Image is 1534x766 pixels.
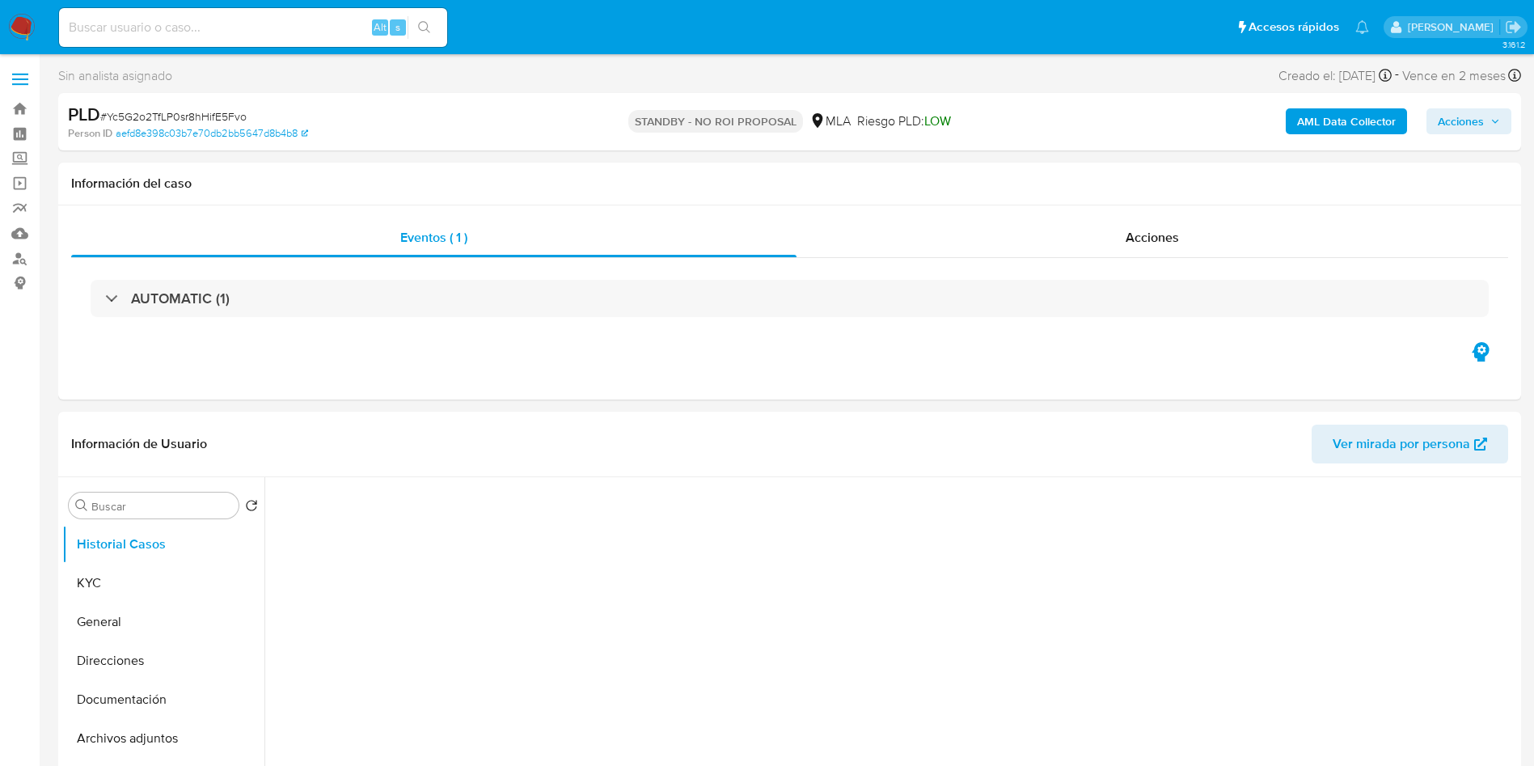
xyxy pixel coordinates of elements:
span: Acciones [1438,108,1484,134]
h1: Información de Usuario [71,436,207,452]
b: Person ID [68,126,112,141]
button: Ver mirada por persona [1312,425,1508,463]
div: MLA [809,112,851,130]
button: General [62,603,264,641]
span: # Yc5G2o2TfLP0sr8hHifE5Fvo [100,108,247,125]
button: Archivos adjuntos [62,719,264,758]
button: Acciones [1426,108,1511,134]
button: KYC [62,564,264,603]
span: Acciones [1126,228,1179,247]
a: Salir [1505,19,1522,36]
span: Riesgo PLD: [857,112,951,130]
button: AML Data Collector [1286,108,1407,134]
button: Documentación [62,680,264,719]
b: AML Data Collector [1297,108,1396,134]
h1: Información del caso [71,176,1508,192]
div: AUTOMATIC (1) [91,280,1489,317]
input: Buscar [91,499,232,514]
span: - [1395,65,1399,87]
button: Historial Casos [62,525,264,564]
button: search-icon [408,16,441,39]
span: Alt [374,19,387,35]
span: Accesos rápidos [1249,19,1339,36]
input: Buscar usuario o caso... [59,17,447,38]
b: PLD [68,101,100,127]
a: Notificaciones [1355,20,1369,34]
button: Volver al orden por defecto [245,499,258,517]
span: Sin analista asignado [58,67,172,85]
p: STANDBY - NO ROI PROPOSAL [628,110,803,133]
a: aefd8e398c03b7e70db2bb5647d8b4b8 [116,126,308,141]
button: Buscar [75,499,88,512]
span: Eventos ( 1 ) [400,228,467,247]
button: Direcciones [62,641,264,680]
span: Vence en 2 meses [1402,67,1506,85]
span: LOW [924,112,951,130]
h3: AUTOMATIC (1) [131,290,230,307]
p: julieta.rodriguez@mercadolibre.com [1408,19,1499,35]
span: s [395,19,400,35]
div: Creado el: [DATE] [1278,65,1392,87]
span: Ver mirada por persona [1333,425,1470,463]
